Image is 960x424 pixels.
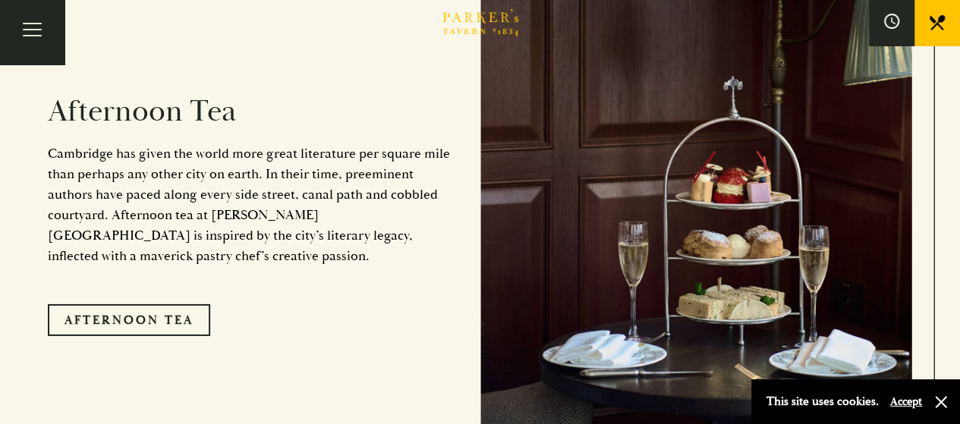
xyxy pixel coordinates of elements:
button: Close and accept [933,394,949,410]
h2: Afternoon Tea [48,93,458,130]
a: Afternoon Tea [48,304,210,336]
button: Accept [890,394,922,409]
p: Cambridge has given the world more great literature per square mile than perhaps any other city o... [48,143,458,266]
p: This site uses cookies. [766,391,879,413]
